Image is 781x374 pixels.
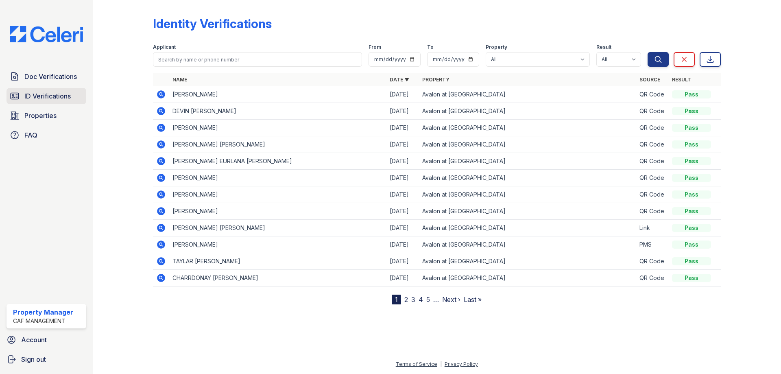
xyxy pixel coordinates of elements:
td: QR Code [636,103,669,120]
td: [DATE] [386,186,419,203]
td: [PERSON_NAME] [169,170,386,186]
td: [DATE] [386,236,419,253]
td: TAYLAR [PERSON_NAME] [169,253,386,270]
td: Avalon at [GEOGRAPHIC_DATA] [419,86,636,103]
span: FAQ [24,130,37,140]
span: Doc Verifications [24,72,77,81]
td: [DATE] [386,220,419,236]
td: [PERSON_NAME] [PERSON_NAME] [169,136,386,153]
a: Source [639,77,660,83]
td: [DATE] [386,270,419,287]
a: Sign out [3,351,89,367]
td: Avalon at [GEOGRAPHIC_DATA] [419,220,636,236]
a: Property [422,77,449,83]
label: Result [596,44,611,50]
span: Properties [24,111,57,120]
td: Avalon at [GEOGRAPHIC_DATA] [419,253,636,270]
td: Avalon at [GEOGRAPHIC_DATA] [419,236,636,253]
td: Link [636,220,669,236]
td: Avalon at [GEOGRAPHIC_DATA] [419,270,636,287]
td: [PERSON_NAME] [169,186,386,203]
td: [DATE] [386,153,419,170]
td: Avalon at [GEOGRAPHIC_DATA] [419,120,636,136]
td: QR Code [636,203,669,220]
a: Date ▼ [390,77,409,83]
span: Sign out [21,354,46,364]
label: Applicant [153,44,176,50]
td: QR Code [636,253,669,270]
div: 1 [392,295,401,304]
td: [PERSON_NAME] [169,203,386,220]
td: PMS [636,236,669,253]
td: [DATE] [386,253,419,270]
td: QR Code [636,153,669,170]
td: Avalon at [GEOGRAPHIC_DATA] [419,136,636,153]
a: Terms of Service [396,361,437,367]
a: 5 [426,295,430,304]
td: Avalon at [GEOGRAPHIC_DATA] [419,153,636,170]
div: Pass [672,274,711,282]
td: QR Code [636,270,669,287]
td: [PERSON_NAME] [169,236,386,253]
div: Pass [672,224,711,232]
input: Search by name or phone number [153,52,362,67]
td: CHARRDONAY [PERSON_NAME] [169,270,386,287]
div: Pass [672,90,711,98]
td: [PERSON_NAME] EURLANA [PERSON_NAME] [169,153,386,170]
span: Account [21,335,47,345]
a: 3 [411,295,415,304]
div: Pass [672,174,711,182]
div: Pass [672,140,711,149]
td: DEVIN [PERSON_NAME] [169,103,386,120]
td: [PERSON_NAME] [PERSON_NAME] [169,220,386,236]
div: Pass [672,257,711,265]
td: QR Code [636,136,669,153]
span: … [433,295,439,304]
a: FAQ [7,127,86,143]
td: [PERSON_NAME] [169,86,386,103]
div: Pass [672,241,711,249]
td: QR Code [636,186,669,203]
td: QR Code [636,86,669,103]
td: [DATE] [386,170,419,186]
span: ID Verifications [24,91,71,101]
td: [PERSON_NAME] [169,120,386,136]
div: | [440,361,442,367]
td: QR Code [636,170,669,186]
td: Avalon at [GEOGRAPHIC_DATA] [419,186,636,203]
label: From [369,44,381,50]
a: Properties [7,107,86,124]
td: QR Code [636,120,669,136]
label: To [427,44,434,50]
a: Last » [464,295,482,304]
td: [DATE] [386,120,419,136]
td: Avalon at [GEOGRAPHIC_DATA] [419,103,636,120]
div: CAF Management [13,317,73,325]
div: Pass [672,124,711,132]
a: Name [172,77,187,83]
div: Pass [672,190,711,199]
a: 2 [404,295,408,304]
div: Pass [672,207,711,215]
label: Property [486,44,507,50]
a: 4 [419,295,423,304]
td: [DATE] [386,136,419,153]
a: Next › [442,295,460,304]
a: Doc Verifications [7,68,86,85]
a: Privacy Policy [445,361,478,367]
div: Identity Verifications [153,16,272,31]
td: [DATE] [386,103,419,120]
img: CE_Logo_Blue-a8612792a0a2168367f1c8372b55b34899dd931a85d93a1a3d3e32e68fde9ad4.png [3,26,89,42]
td: [DATE] [386,203,419,220]
td: Avalon at [GEOGRAPHIC_DATA] [419,170,636,186]
td: Avalon at [GEOGRAPHIC_DATA] [419,203,636,220]
td: [DATE] [386,86,419,103]
a: ID Verifications [7,88,86,104]
div: Pass [672,107,711,115]
a: Account [3,332,89,348]
a: Result [672,77,691,83]
div: Property Manager [13,307,73,317]
div: Pass [672,157,711,165]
